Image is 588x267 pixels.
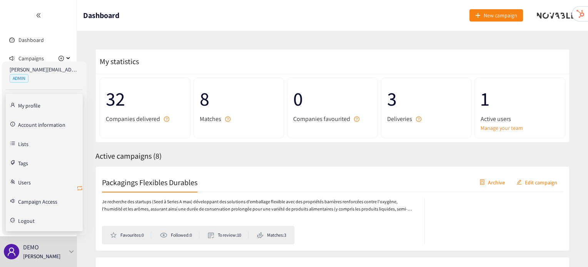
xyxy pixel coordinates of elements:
button: editEdit campaign [511,176,563,188]
p: Je recherche des startups (Seed à Series A max) développant des solutions d’emballage flexible av... [102,198,417,213]
span: ADMIN [10,74,28,83]
span: double-left [36,13,41,18]
span: plus [475,13,481,19]
li: Matches: 3 [257,232,286,239]
button: plusNew campaign [469,9,523,22]
span: question-circle [354,116,359,122]
span: Active campaigns ( 8 ) [95,151,162,161]
iframe: Chat Widget [550,230,588,267]
span: question-circle [164,116,169,122]
span: user [7,247,16,256]
span: 3 [387,84,466,114]
span: 1 [481,84,559,114]
h2: Packagings Flexibles Durables [102,177,197,187]
span: Matches [200,114,221,124]
span: Campaigns [18,51,44,66]
a: Campaign Access [18,197,57,204]
a: Manage your team [481,124,559,132]
a: Users [18,178,31,185]
li: Favourites: 0 [110,232,151,239]
span: 8 [200,84,278,114]
span: edit [516,179,522,186]
span: question-circle [225,116,231,122]
span: container [479,179,485,186]
span: Active users [481,114,511,124]
span: New campaign [484,11,517,20]
span: Companies favourited [293,114,350,124]
a: Tags [18,159,28,166]
span: question-circle [416,116,421,122]
span: Companies delivered [106,114,160,124]
span: Deliveries [387,114,412,124]
li: To review: 10 [208,232,249,239]
li: Followed: 0 [160,232,199,239]
span: retweet [77,185,83,192]
a: Dashboard [18,36,44,43]
span: sound [9,56,15,61]
p: DEMO [23,242,39,252]
a: Account information [18,121,65,128]
button: retweet [77,182,83,195]
a: Lists [18,140,28,147]
span: Edit campaign [525,178,557,186]
span: My statistics [96,56,139,66]
span: Archive [488,178,505,186]
p: [PERSON_NAME][EMAIL_ADDRESS][DOMAIN_NAME] [10,65,79,74]
span: Logout [18,218,35,224]
span: 32 [106,84,184,114]
a: Packagings Flexibles DurablescontainerArchiveeditEdit campaignJe recherche des startups (Seed à S... [95,166,570,251]
span: logout [10,218,15,222]
button: containerArchive [474,176,511,188]
p: [PERSON_NAME] [23,252,60,260]
span: plus-circle [58,56,64,61]
span: 0 [293,84,372,114]
a: My profile [18,101,40,108]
